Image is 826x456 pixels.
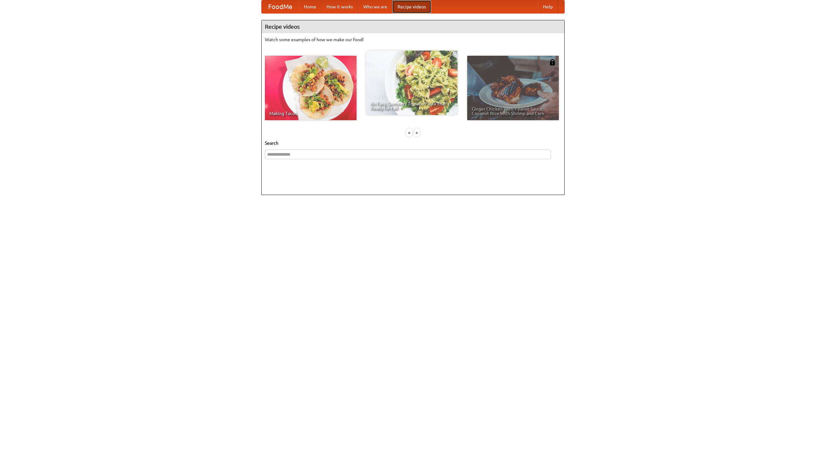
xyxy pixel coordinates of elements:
a: Home [299,0,321,13]
span: Making Tacos [269,111,352,116]
h4: Recipe videos [262,20,564,33]
a: An Easy, Summery Tomato Pasta That's Ready for Fall [366,51,458,115]
a: Who we are [358,0,392,13]
p: Watch some examples of how we make our food! [265,36,561,43]
img: 483408.png [549,59,556,65]
a: Help [538,0,558,13]
div: » [414,129,420,137]
a: Making Tacos [265,56,357,120]
div: « [406,129,412,137]
h5: Search [265,140,561,146]
span: An Easy, Summery Tomato Pasta That's Ready for Fall [370,102,453,111]
a: FoodMe [262,0,299,13]
a: Recipe videos [392,0,431,13]
a: How it works [321,0,358,13]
